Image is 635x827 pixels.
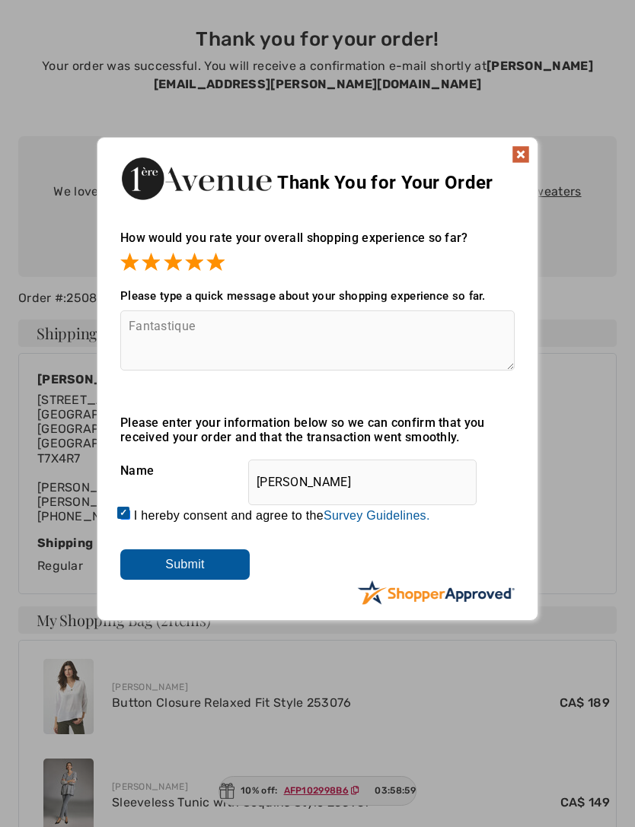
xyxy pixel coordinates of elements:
[120,215,515,274] div: How would you rate your overall shopping experience so far?
[134,509,430,523] label: I hereby consent and agree to the
[120,153,273,204] img: Thank You for Your Order
[512,145,530,164] img: x
[324,509,430,522] a: Survey Guidelines.
[120,289,515,303] div: Please type a quick message about your shopping experience so far.
[120,549,250,580] input: Submit
[120,415,515,444] div: Please enter your information below so we can confirm that you received your order and that the t...
[277,172,493,193] span: Thank You for Your Order
[120,452,515,490] div: Name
